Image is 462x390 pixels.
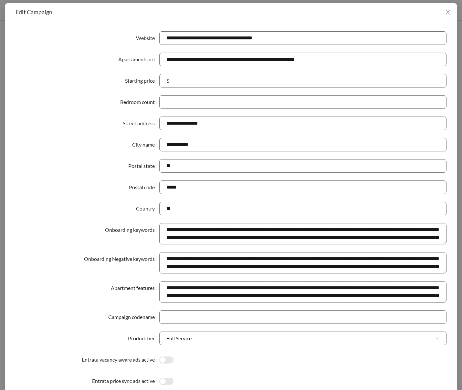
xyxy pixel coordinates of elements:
textarea: Onboarding keywords [159,223,446,244]
button: Close [439,3,457,21]
span: close [445,9,451,15]
input: City name [159,138,446,151]
input: Postal code [159,180,446,194]
label: Website [136,31,159,45]
label: Campaign codename [108,310,159,324]
label: Postal code [129,180,159,194]
input: Bedroom count [159,95,446,109]
div: Edit Campaign [16,8,446,15]
label: Starting price [125,74,159,87]
input: Country [159,202,446,215]
button: Entrata price sync ads active [159,378,173,385]
label: Product tier [128,332,159,345]
span: $ [166,77,169,85]
input: Website [159,31,446,45]
textarea: Apartment features [159,281,446,303]
input: Apartaments url [159,53,446,66]
label: Street address [123,117,159,130]
button: Entrata vacancy aware ads active [159,356,173,364]
input: Starting price [171,77,439,85]
label: Apartment features [111,281,159,295]
label: Postal state [128,159,159,173]
label: Country [136,202,159,215]
label: Apartaments url [118,53,159,66]
label: Entrata vacancy aware ads active [82,353,159,366]
input: Postal state [159,159,446,173]
input: Street address [159,117,446,130]
label: Onboarding keywords [105,223,159,237]
span: Full Service [166,332,439,345]
label: Entrata price sync ads active [92,374,159,388]
label: Onboarding Negative keywords [84,252,159,266]
label: City name [132,138,159,151]
input: Campaign codename [159,310,446,324]
label: Bedroom count [120,95,159,109]
textarea: Onboarding Negative keywords [159,252,446,273]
